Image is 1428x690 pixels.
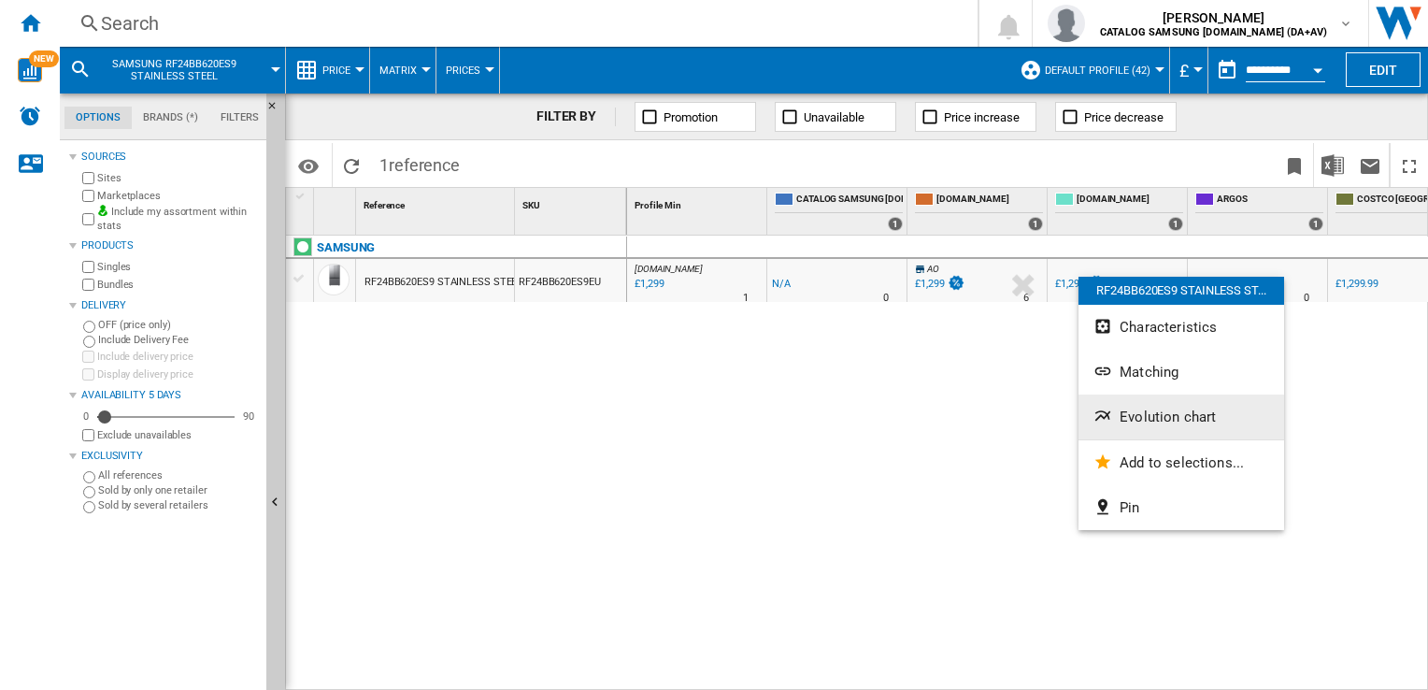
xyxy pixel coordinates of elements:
span: Characteristics [1120,319,1217,336]
span: Matching [1120,364,1178,381]
button: Evolution chart [1078,395,1284,439]
button: Add to selections... [1078,440,1284,485]
button: Matching [1078,350,1284,395]
div: RF24BB620ES9 STAINLESS ST... [1078,277,1284,305]
button: Characteristics [1078,305,1284,350]
span: Pin [1120,499,1139,516]
span: Evolution chart [1120,409,1216,425]
button: Pin... [1078,485,1284,530]
span: Add to selections... [1120,454,1244,471]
